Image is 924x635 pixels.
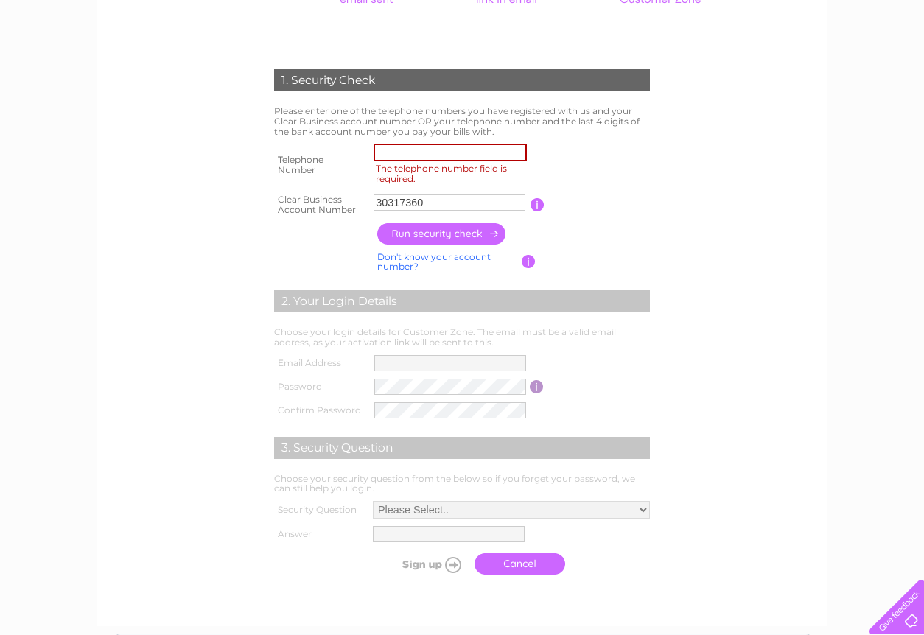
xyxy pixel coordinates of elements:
a: Water [718,63,746,74]
th: Answer [270,522,369,546]
td: Choose your login details for Customer Zone. The email must be a valid email address, as your act... [270,323,654,351]
a: Don't know your account number? [377,251,491,273]
div: 2. Your Login Details [274,290,650,312]
input: Submit [377,554,467,575]
th: Email Address [270,351,371,375]
img: logo.png [32,38,108,83]
th: Telephone Number [270,140,370,190]
a: Contact [879,63,915,74]
input: Information [530,380,544,393]
input: Information [522,255,536,268]
a: Energy [755,63,787,74]
div: Clear Business is a trading name of Verastar Limited (registered in [GEOGRAPHIC_DATA] No. 3667643... [115,8,811,71]
input: Information [531,198,545,211]
th: Security Question [270,497,369,522]
a: Telecoms [796,63,840,74]
a: Cancel [475,553,565,575]
a: 0333 014 3131 [646,7,748,26]
th: Clear Business Account Number [270,190,370,220]
div: 1. Security Check [274,69,650,91]
label: The telephone number field is required. [374,161,531,186]
th: Confirm Password [270,399,371,422]
div: 3. Security Question [274,437,650,459]
td: Please enter one of the telephone numbers you have registered with us and your Clear Business acc... [270,102,654,140]
a: Blog [849,63,870,74]
th: Password [270,375,371,399]
td: Choose your security question from the below so if you forget your password, we can still help yo... [270,470,654,498]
